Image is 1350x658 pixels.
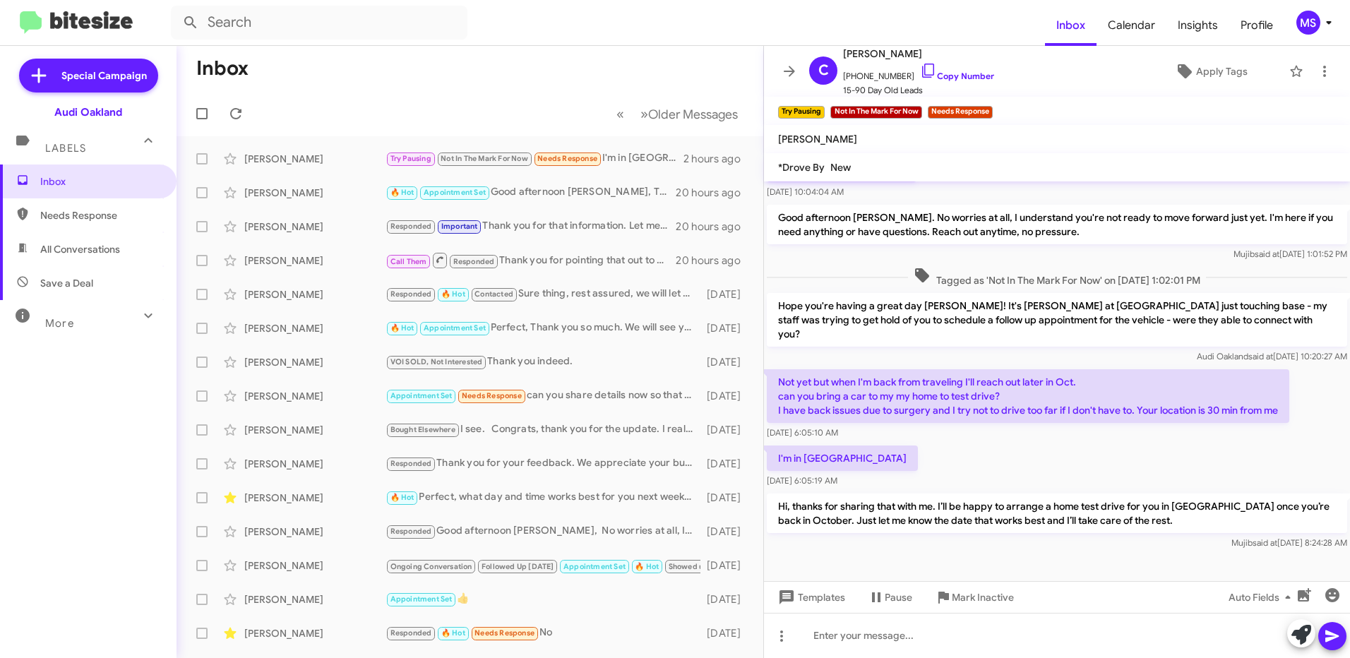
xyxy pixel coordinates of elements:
div: MS [1296,11,1320,35]
div: Thank you for pointing that out to me [PERSON_NAME]. Let me check on this for you real quick. I w... [386,251,676,269]
div: 20 hours ago [676,220,752,234]
span: Apply Tags [1196,59,1248,84]
div: Good afternoon [PERSON_NAME], Thank you for reaching out. Absolutely you could. We will see you [... [386,184,676,201]
nav: Page navigation example [609,100,746,128]
span: Profile [1229,5,1284,46]
div: [PERSON_NAME] [244,287,386,301]
span: said at [1248,351,1273,361]
div: [DATE] [700,626,752,640]
button: Mark Inactive [924,585,1025,610]
span: Save a Deal [40,276,93,290]
div: 20 hours ago [676,253,752,268]
span: [DATE] 6:05:10 AM [767,427,838,438]
div: I'm in [GEOGRAPHIC_DATA] [386,150,683,167]
span: Responded [390,289,432,299]
span: Appointment Set [424,188,486,197]
small: Needs Response [928,106,993,119]
div: [DATE] [700,491,752,505]
span: Responded [390,459,432,468]
a: Inbox [1045,5,1097,46]
span: Needs Response [474,628,534,638]
span: said at [1255,249,1279,259]
span: « [616,105,624,123]
span: [PHONE_NUMBER] [843,62,994,83]
span: 🔥 Hot [390,323,414,333]
div: [DATE] [700,525,752,539]
div: [DATE] [700,287,752,301]
p: I'm in [GEOGRAPHIC_DATA] [767,445,918,471]
div: No [386,625,700,641]
span: New [830,161,851,174]
span: Special Campaign [61,68,147,83]
div: [PERSON_NAME] [244,186,386,200]
input: Search [171,6,467,40]
span: Mujib [DATE] 1:01:52 PM [1233,249,1347,259]
span: Tagged as 'Not In The Mark For Now' on [DATE] 1:02:01 PM [908,267,1206,287]
button: Pause [856,585,924,610]
div: Good afternoon [PERSON_NAME], No worries at all, I understand you're not ready to move forward ju... [386,523,700,539]
p: Hi, thanks for sharing that with me. I’ll be happy to arrange a home test drive for you in [GEOGR... [767,494,1347,533]
div: Sure thing, rest assured, we will let you know as soon as we a word on. [386,286,700,302]
small: Not In The Mark For Now [830,106,921,119]
span: Pause [885,585,912,610]
a: Special Campaign [19,59,158,92]
span: Labels [45,142,86,155]
span: Needs Response [537,154,597,163]
div: [DATE] [700,457,752,471]
span: Inbox [40,174,160,189]
div: [PERSON_NAME] [244,592,386,606]
div: [PERSON_NAME] [244,355,386,369]
span: Mujib [DATE] 8:24:28 AM [1231,537,1347,548]
h1: Inbox [196,57,249,80]
span: VOI SOLD, Not Interested [390,357,483,366]
button: Next [632,100,746,128]
div: [PERSON_NAME] [244,457,386,471]
div: [PERSON_NAME] [244,152,386,166]
div: [DATE] [700,389,752,403]
span: said at [1253,537,1277,548]
div: [PERSON_NAME] [244,626,386,640]
div: [PERSON_NAME] [244,220,386,234]
span: Responded [390,527,432,536]
div: [PERSON_NAME] [244,321,386,335]
div: 20 hours ago [676,186,752,200]
span: Older Messages [648,107,738,122]
div: 👍 [386,591,700,607]
span: Contacted [474,289,513,299]
span: More [45,317,74,330]
span: 🔥 Hot [390,493,414,502]
div: [PERSON_NAME] [244,491,386,505]
span: [PERSON_NAME] [843,45,994,62]
span: Auto Fields [1229,585,1296,610]
div: [DATE] [700,423,752,437]
span: Insights [1166,5,1229,46]
div: I see. Congrats, thank you for the update. I really appreciate it. Wishing you many happy miles w... [386,421,700,438]
div: [DATE] [700,321,752,335]
div: [PERSON_NAME] [244,253,386,268]
span: Not In The Mark For Now [441,154,528,163]
span: Needs Response [462,391,522,400]
span: Needs Response [40,208,160,222]
div: [PERSON_NAME] [244,423,386,437]
span: [DATE] 10:04:04 AM [767,186,844,197]
span: Followed Up [DATE] [482,562,554,571]
div: 2 hours ago [683,152,752,166]
span: Bought Elsewhere [390,425,455,434]
span: C [818,59,829,82]
span: Templates [775,585,845,610]
span: 🔥 Hot [441,628,465,638]
span: Responded [390,222,432,231]
span: Call Them [390,257,427,266]
a: Copy Number [920,71,994,81]
span: All Conversations [40,242,120,256]
div: [DATE] [700,592,752,606]
small: Try Pausing [778,106,825,119]
p: Not yet but when I'm back from traveling I'll reach out later in Oct. can you bring a car to my m... [767,369,1289,423]
div: Thank you indeed. [386,354,700,370]
div: Perfect, Thank you so much. We will see you [DATE] morning. Safe travels. :) [386,320,700,336]
span: Appointment Set [563,562,626,571]
span: Important [441,222,478,231]
span: [PERSON_NAME] [778,133,857,145]
span: [DATE] 6:05:19 AM [767,475,837,486]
